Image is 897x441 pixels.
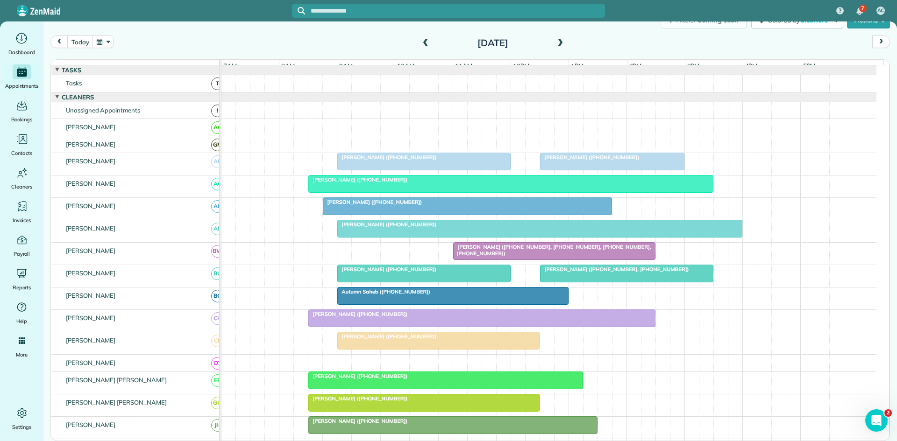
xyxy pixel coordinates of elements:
span: 7 [861,5,864,12]
a: Settings [4,406,40,432]
span: GG [211,397,224,409]
span: Dashboard [8,48,35,57]
span: [PERSON_NAME] ([PHONE_NUMBER]) [540,154,640,161]
span: Unassigned Appointments [64,106,142,114]
span: Settings [12,422,32,432]
span: CL [211,335,224,347]
span: More [16,350,28,359]
span: 12pm [511,62,531,70]
span: AC [211,178,224,190]
span: 2 [884,409,892,417]
span: AB [211,155,224,168]
span: Payroll [14,249,30,259]
span: [PERSON_NAME] [PERSON_NAME] [64,399,169,406]
span: [PERSON_NAME] ([PHONE_NUMBER]) [308,395,408,402]
button: next [872,35,890,48]
span: [PERSON_NAME] [64,157,118,165]
span: AF [211,223,224,235]
span: Tasks [60,66,83,74]
span: [PERSON_NAME] ([PHONE_NUMBER]) [308,418,408,424]
span: Invoices [13,216,31,225]
span: BC [211,267,224,280]
span: 1pm [569,62,585,70]
span: 5pm [801,62,818,70]
span: CH [211,312,224,325]
a: Help [4,300,40,326]
span: [PERSON_NAME] [64,180,118,187]
span: [PERSON_NAME] ([PHONE_NUMBER]) [337,221,437,228]
a: Invoices [4,199,40,225]
a: Bookings [4,98,40,124]
span: GM [211,139,224,151]
span: 3pm [685,62,702,70]
span: [PERSON_NAME] ([PHONE_NUMBER]) [337,154,437,161]
span: [PERSON_NAME] [64,421,118,428]
iframe: Intercom live chat [865,409,888,432]
span: Appointments [5,81,39,91]
span: [PERSON_NAME] [64,336,118,344]
span: Contacts [11,148,32,158]
span: EP [211,374,224,387]
span: Autumn Saheb ([PHONE_NUMBER]) [337,288,431,295]
span: Reports [13,283,31,292]
span: 7am [221,62,239,70]
span: [PERSON_NAME] [64,292,118,299]
span: T [211,77,224,90]
span: [PERSON_NAME] [PERSON_NAME] [64,376,169,384]
span: [PERSON_NAME] ([PHONE_NUMBER]) [308,311,408,317]
a: Reports [4,266,40,292]
span: AC [877,7,884,14]
span: [PERSON_NAME] ([PHONE_NUMBER], [PHONE_NUMBER]) [540,266,689,273]
button: today [67,35,93,48]
span: [PERSON_NAME] [64,123,118,131]
span: Cleaners [60,93,96,101]
span: [PERSON_NAME] [64,314,118,322]
span: [PERSON_NAME] ([PHONE_NUMBER], [PHONE_NUMBER], [PHONE_NUMBER], [PHONE_NUMBER]) [453,244,651,257]
span: BW [211,245,224,258]
div: 7 unread notifications [850,1,869,21]
h2: [DATE] [434,38,551,48]
span: [PERSON_NAME] ([PHONE_NUMBER]) [322,199,422,205]
span: JH [211,419,224,432]
span: [PERSON_NAME] [64,269,118,277]
span: DT [211,357,224,370]
a: Contacts [4,132,40,158]
span: 2pm [627,62,644,70]
button: Focus search [292,7,305,14]
span: 8am [279,62,297,70]
span: [PERSON_NAME] ([PHONE_NUMBER]) [337,266,437,273]
span: 9am [337,62,355,70]
button: prev [50,35,68,48]
a: Dashboard [4,31,40,57]
span: [PERSON_NAME] [64,247,118,254]
span: AC [211,121,224,134]
span: 4pm [743,62,760,70]
span: Cleaners [11,182,32,191]
span: Tasks [64,79,84,87]
span: AF [211,200,224,213]
span: [PERSON_NAME] [64,202,118,210]
span: [PERSON_NAME] ([PHONE_NUMBER]) [308,373,408,379]
a: Appointments [4,64,40,91]
span: ! [211,105,224,117]
span: Bookings [11,115,33,124]
svg: Focus search [298,7,305,14]
span: [PERSON_NAME] ([PHONE_NUMBER]) [337,333,437,340]
a: Cleaners [4,165,40,191]
span: [PERSON_NAME] ([PHONE_NUMBER]) [308,176,408,183]
span: [PERSON_NAME] [64,359,118,366]
span: BG [211,290,224,302]
a: Payroll [4,232,40,259]
span: [PERSON_NAME] [64,140,118,148]
span: 11am [453,62,474,70]
span: [PERSON_NAME] [64,224,118,232]
span: 10am [395,62,416,70]
span: Help [16,316,28,326]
